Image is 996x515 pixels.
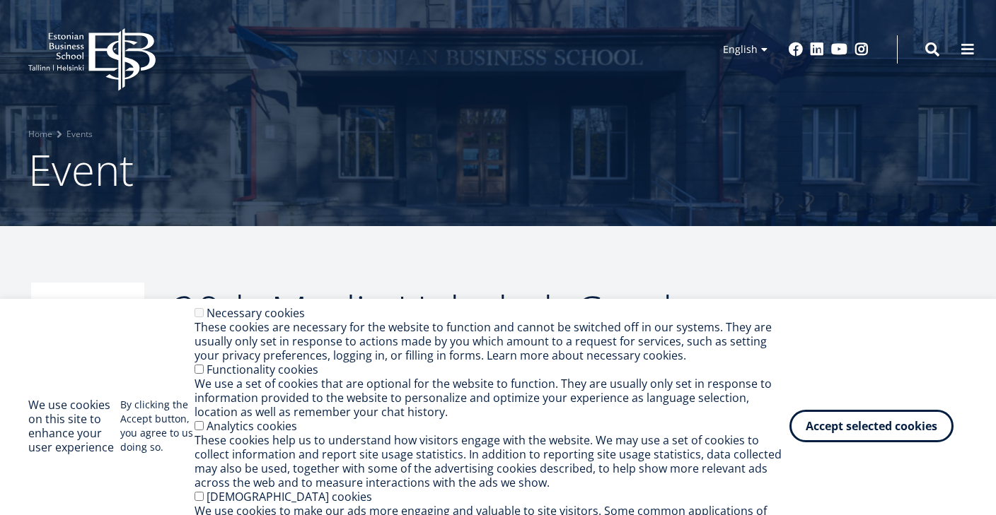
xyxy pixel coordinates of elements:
[195,377,789,419] div: We use a set of cookies that are optional for the website to function. They are usually only set ...
[28,127,52,141] a: Home
[789,410,954,442] button: Accept selected cookies
[195,320,789,362] div: These cookies are necessary for the website to function and cannot be switched off in our systems...
[173,282,708,396] span: 20th Madis Habakuk Cup by EBS
[31,283,144,396] div: 21
[855,42,869,57] a: Instagram
[207,305,305,321] label: Necessary cookies
[195,433,789,490] div: These cookies help us to understand how visitors engage with the website. We may use a set of coo...
[120,398,195,454] p: By clicking the Accept button, you agree to us doing so.
[28,141,968,198] h1: Event
[789,42,803,57] a: Facebook
[207,418,297,434] label: Analytics cookies
[207,362,318,377] label: Functionality cookies
[28,398,120,454] h2: We use cookies on this site to enhance your user experience
[810,42,824,57] a: Linkedin
[207,489,372,504] label: [DEMOGRAPHIC_DATA] cookies
[66,127,93,141] a: Events
[831,42,847,57] a: Youtube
